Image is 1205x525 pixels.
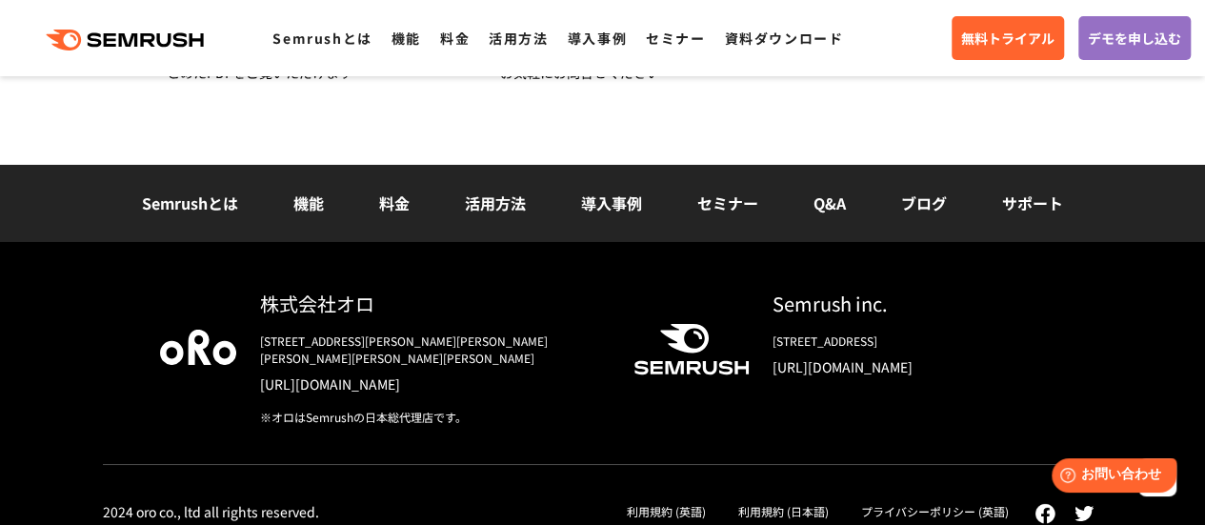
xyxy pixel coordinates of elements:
[952,16,1064,60] a: 無料トライアル
[1002,192,1063,214] a: サポート
[142,192,238,214] a: Semrushとは
[1074,506,1094,521] img: twitter
[260,290,603,317] div: 株式会社オロ
[697,192,758,214] a: セミナー
[1035,451,1184,504] iframe: Help widget launcher
[465,192,526,214] a: 活用方法
[489,29,548,48] a: 活用方法
[272,29,372,48] a: Semrushとは
[1088,28,1181,49] span: デモを申し込む
[260,409,603,426] div: ※オロはSemrushの日本総代理店です。
[1034,503,1055,524] img: facebook
[773,357,1046,376] a: [URL][DOMAIN_NAME]
[103,503,319,520] div: 2024 oro co., ltd all rights reserved.
[581,192,642,214] a: 導入事例
[773,333,1046,350] div: [STREET_ADDRESS]
[813,192,846,214] a: Q&A
[738,503,829,519] a: 利用規約 (日本語)
[379,192,410,214] a: 料金
[646,29,705,48] a: セミナー
[568,29,627,48] a: 導入事例
[260,374,603,394] a: [URL][DOMAIN_NAME]
[961,28,1054,49] span: 無料トライアル
[773,290,1046,317] div: Semrush inc.
[260,333,603,367] div: [STREET_ADDRESS][PERSON_NAME][PERSON_NAME][PERSON_NAME][PERSON_NAME][PERSON_NAME]
[901,192,947,214] a: ブログ
[1078,16,1191,60] a: デモを申し込む
[293,192,324,214] a: 機能
[724,29,843,48] a: 資料ダウンロード
[861,503,1009,519] a: プライバシーポリシー (英語)
[440,29,470,48] a: 料金
[392,29,421,48] a: 機能
[627,503,706,519] a: 利用規約 (英語)
[160,330,236,364] img: oro company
